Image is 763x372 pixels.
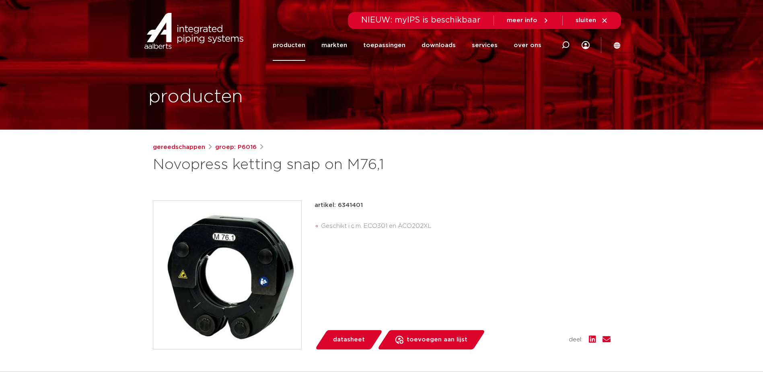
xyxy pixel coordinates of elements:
[576,17,596,23] span: sluiten
[333,333,365,346] span: datasheet
[422,30,456,61] a: downloads
[507,17,537,23] span: meer info
[315,330,383,349] a: datasheet
[315,200,363,210] p: artikel: 6341401
[273,30,305,61] a: producten
[321,220,611,233] li: Geschikt i.c.m. ECO301 en ACO202XL
[507,17,549,24] a: meer info
[514,30,541,61] a: over ons
[407,333,467,346] span: toevoegen aan lijst
[273,30,541,61] nav: Menu
[321,30,347,61] a: markten
[361,16,481,24] span: NIEUW: myIPS is beschikbaar
[215,143,257,152] a: groep: P6016
[472,30,498,61] a: services
[153,201,301,349] img: Product Image for Novopress ketting snap on M76,1
[153,155,455,175] h1: Novopress ketting snap on M76,1
[363,30,405,61] a: toepassingen
[153,143,205,152] a: gereedschappen
[569,335,582,345] span: deel:
[148,84,243,110] h1: producten
[576,17,608,24] a: sluiten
